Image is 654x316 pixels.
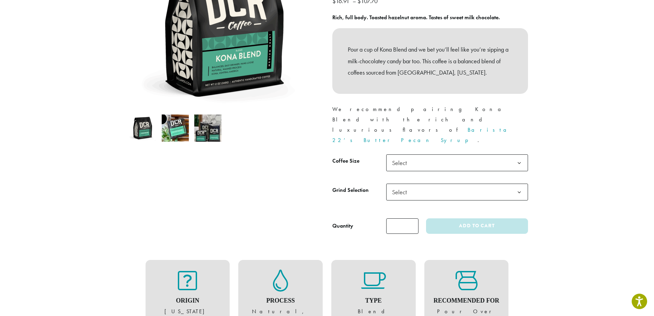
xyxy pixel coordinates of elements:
img: Kona Blend - Image 2 [162,115,189,142]
figure: Pour Over [431,270,502,316]
h4: Type [338,297,409,305]
label: Coffee Size [332,156,386,166]
h4: Origin [152,297,223,305]
figure: [US_STATE] [152,270,223,316]
div: Quantity [332,222,353,230]
h4: Recommended For [431,297,502,305]
button: Add to cart [426,218,528,234]
p: We recommend pairing Kona Blend with the rich and luxurious flavors of . [332,104,528,145]
span: Select [386,154,528,171]
figure: Blend [338,270,409,316]
input: Product quantity [386,218,418,234]
span: Select [386,184,528,200]
img: Kona Blend [129,115,156,142]
span: Select [389,156,414,170]
label: Grind Selection [332,185,386,195]
b: Rich, full body. Toasted hazelnut aroma. Tastes of sweet milk chocolate. [332,14,500,21]
span: Select [389,185,414,199]
img: Kona Blend - Image 3 [194,115,221,142]
h4: Process [245,297,316,305]
p: Pour a cup of Kona Blend and we bet you’ll feel like you’re sipping a milk-chocolatey candy bar t... [348,44,513,78]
